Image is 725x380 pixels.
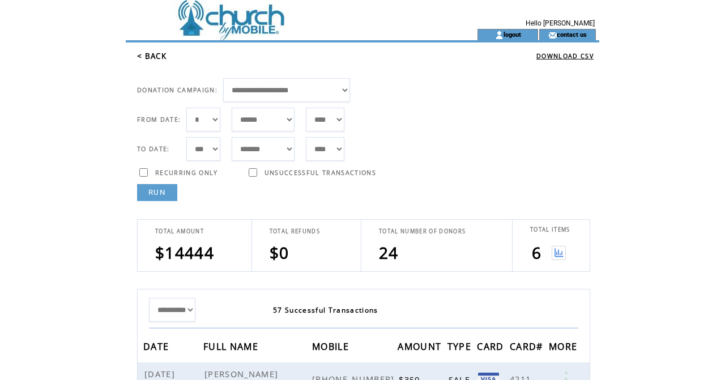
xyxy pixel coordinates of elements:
span: FROM DATE: [137,116,181,123]
a: logout [504,31,521,38]
span: AMOUNT [398,338,444,358]
a: FULL NAME [203,343,261,349]
span: 6 [532,242,541,263]
img: View graph [552,246,566,260]
span: DATE [143,338,172,358]
span: Hello [PERSON_NAME] [526,19,595,27]
span: 24 [379,242,399,263]
a: DATE [143,343,172,349]
span: MOBILE [312,338,352,358]
span: FULL NAME [203,338,261,358]
span: 57 Successful Transactions [273,305,378,315]
span: TOTAL ITEMS [530,226,570,233]
a: TYPE [447,343,474,349]
img: account_icon.gif [495,31,504,40]
a: MOBILE [312,343,352,349]
span: TOTAL AMOUNT [155,228,204,235]
img: contact_us_icon.gif [548,31,557,40]
a: AMOUNT [398,343,444,349]
span: CARD [477,338,506,358]
a: contact us [557,31,587,38]
span: $14444 [155,242,214,263]
span: TOTAL REFUNDS [270,228,320,235]
a: DOWNLOAD CSV [536,52,594,60]
span: DONATION CAMPAIGN: [137,86,217,94]
a: RUN [137,184,177,201]
span: RECURRING ONLY [155,169,218,177]
span: MORE [549,338,580,358]
a: CARD# [510,343,546,349]
span: $0 [270,242,289,263]
span: TYPE [447,338,474,358]
span: TOTAL NUMBER OF DONORS [379,228,466,235]
span: UNSUCCESSFUL TRANSACTIONS [265,169,376,177]
span: TO DATE: [137,145,170,153]
span: CARD# [510,338,546,358]
a: CARD [477,343,506,349]
a: < BACK [137,51,167,61]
